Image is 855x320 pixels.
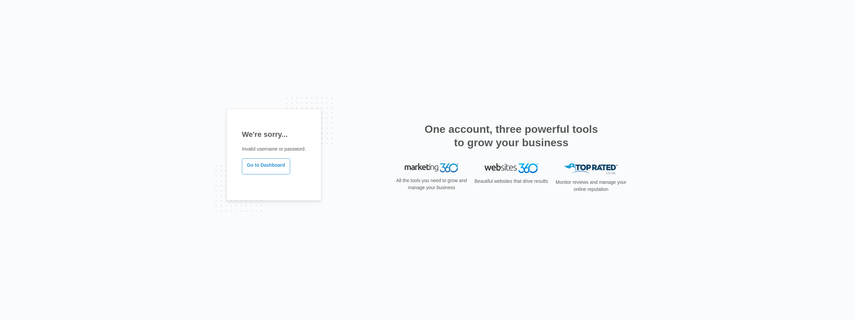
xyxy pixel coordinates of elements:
img: Marketing 360 [405,163,458,173]
p: All the tools you need to grow and manage your business [394,177,469,191]
h1: We're sorry... [242,129,306,140]
p: Beautiful websites that drive results [474,178,549,185]
p: Invalid username or password. [242,146,306,153]
img: Top Rated Local [564,163,618,174]
h2: One account, three powerful tools to grow your business [422,122,600,149]
a: Go to Dashboard [242,158,290,174]
p: Monitor reviews and manage your online reputation [553,179,629,193]
img: Websites 360 [484,163,538,173]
